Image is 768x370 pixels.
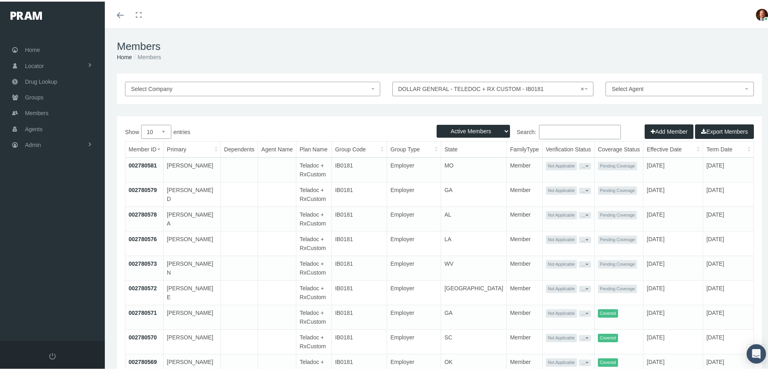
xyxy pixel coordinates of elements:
[25,120,43,135] span: Agents
[441,156,507,181] td: MO
[125,123,439,137] label: Show entries
[387,230,441,254] td: Employer
[163,254,221,279] td: [PERSON_NAME] N
[296,230,332,254] td: Teladoc + RxCustom
[387,156,441,181] td: Employer
[296,254,332,279] td: Teladoc + RxCustom
[296,156,332,181] td: Teladoc + RxCustom
[643,205,703,230] td: [DATE]
[117,52,132,59] a: Home
[332,279,387,304] td: IB0181
[163,140,221,156] th: Primary: activate to sort column ascending
[131,84,173,91] span: Select Company
[25,104,48,119] span: Members
[332,205,387,230] td: IB0181
[141,123,171,137] select: Showentries
[579,211,591,217] button: ...
[129,210,157,216] a: 002780578
[643,254,703,279] td: [DATE]
[296,181,332,205] td: Teladoc + RxCustom
[441,254,507,279] td: WV
[703,230,753,254] td: [DATE]
[332,328,387,353] td: IB0181
[439,123,621,138] label: Search:
[579,358,591,364] button: ...
[296,328,332,353] td: Teladoc + RxCustom
[643,304,703,328] td: [DATE]
[296,279,332,304] td: Teladoc + RxCustom
[125,140,163,156] th: Member ID: activate to sort column ascending
[441,304,507,328] td: GA
[129,234,157,241] a: 002780576
[387,140,441,156] th: Group Type: activate to sort column ascending
[546,332,577,341] span: Not Applicable
[703,181,753,205] td: [DATE]
[132,51,161,60] li: Members
[25,72,57,88] span: Drug Lookup
[507,205,543,230] td: Member
[163,205,221,230] td: [PERSON_NAME] A
[645,123,693,137] button: Add Member
[387,279,441,304] td: Employer
[129,161,157,167] a: 002780581
[546,308,577,316] span: Not Applicable
[598,209,637,218] span: Pending Coverage
[129,357,157,364] a: 002780569
[703,205,753,230] td: [DATE]
[579,260,591,266] button: ...
[598,185,637,193] span: Pending Coverage
[332,254,387,279] td: IB0181
[258,140,296,156] th: Agent Name
[703,279,753,304] td: [DATE]
[507,140,543,156] th: FamilyType
[507,181,543,205] td: Member
[598,283,637,291] span: Pending Coverage
[25,136,41,151] span: Admin
[387,328,441,353] td: Employer
[703,304,753,328] td: [DATE]
[25,57,44,72] span: Locator
[546,160,577,169] span: Not Applicable
[392,80,594,95] span: DOLLAR GENERAL - TELEDOC + RX CUSTOM - IB0181
[332,304,387,328] td: IB0181
[612,84,643,91] span: Select Agent
[296,205,332,230] td: Teladoc + RxCustom
[163,230,221,254] td: [PERSON_NAME]
[546,357,577,365] span: Not Applicable
[441,328,507,353] td: SC
[163,156,221,181] td: [PERSON_NAME]
[695,123,754,137] button: Export Members
[643,328,703,353] td: [DATE]
[643,279,703,304] td: [DATE]
[542,140,594,156] th: Verification Status
[643,156,703,181] td: [DATE]
[598,160,637,169] span: Pending Coverage
[643,230,703,254] td: [DATE]
[579,284,591,291] button: ...
[579,309,591,315] button: ...
[387,205,441,230] td: Employer
[546,283,577,291] span: Not Applicable
[703,140,753,156] th: Term Date: activate to sort column ascending
[756,7,768,19] img: S_Profile_Picture_693.jpg
[539,123,621,138] input: Search:
[296,140,332,156] th: Plan Name
[747,343,766,362] div: Open Intercom Messenger
[598,357,618,365] span: Covered
[129,185,157,192] a: 002780579
[546,185,577,193] span: Not Applicable
[10,10,42,18] img: PRAM_20_x_78.png
[129,333,157,339] a: 002780570
[441,230,507,254] td: LA
[546,234,577,242] span: Not Applicable
[507,230,543,254] td: Member
[332,181,387,205] td: IB0181
[117,39,762,51] h1: Members
[441,279,507,304] td: [GEOGRAPHIC_DATA]
[546,209,577,218] span: Not Applicable
[129,283,157,290] a: 002780572
[643,181,703,205] td: [DATE]
[581,83,587,92] span: ×
[441,140,507,156] th: State
[387,181,441,205] td: Employer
